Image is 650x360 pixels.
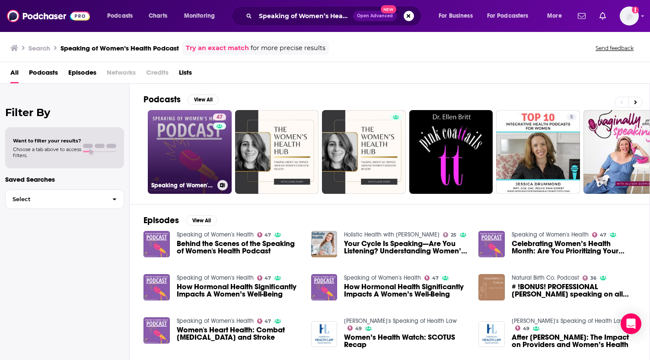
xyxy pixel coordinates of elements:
[188,95,219,105] button: View All
[213,114,226,120] a: 47
[512,283,636,298] span: # !BONUS! PROFESSIONAL [PERSON_NAME] speaking on all things Women’s Health and our ‘How to Cope w...
[107,66,136,83] span: Networks
[590,276,596,280] span: 36
[439,10,473,22] span: For Business
[311,274,338,300] img: How Hormonal Health Significantly Impacts A Women’s Well-Being
[107,10,133,22] span: Podcasts
[344,240,468,255] a: Your Cycle Is Speaking—Are You Listening? Understanding Women’s Health, Hormones, and Fertility w...
[541,9,573,23] button: open menu
[10,66,19,83] a: All
[347,325,362,331] a: 49
[184,10,215,22] span: Monitoring
[186,43,249,53] a: Try an exact match
[481,9,541,23] button: open menu
[29,66,58,83] a: Podcasts
[478,231,505,257] img: Celebrating Women’s Health Month: Are You Prioritizing Your Health?
[177,274,254,281] a: Speaking of Women's Health
[255,9,353,23] input: Search podcasts, credits, & more...
[592,232,606,237] a: 47
[344,283,468,298] a: How Hormonal Health Significantly Impacts A Women’s Well-Being
[5,175,124,183] p: Saved Searches
[512,231,589,238] a: Speaking of Women's Health
[6,196,105,202] span: Select
[353,11,397,21] button: Open AdvancedNew
[143,215,179,226] h2: Episodes
[143,9,172,23] a: Charts
[478,321,505,347] img: After Dobbs: The Impact on Providers and Women’s Health
[143,215,217,226] a: EpisodesView All
[257,319,271,324] a: 47
[547,10,562,22] span: More
[177,240,301,255] a: Behind the Scenes of the Speaking of Women's Health Podcast
[264,319,271,323] span: 47
[143,274,170,300] img: How Hormonal Health Significantly Impacts A Women’s Well-Being
[29,44,50,52] h3: Search
[240,6,430,26] div: Search podcasts, credits, & more...
[143,94,219,105] a: PodcastsView All
[179,66,192,83] a: Lists
[451,233,456,237] span: 25
[512,240,636,255] a: Celebrating Women’s Health Month: Are You Prioritizing Your Health?
[574,9,589,23] a: Show notifications dropdown
[570,113,573,122] span: 5
[381,5,396,13] span: New
[620,6,639,25] img: User Profile
[143,94,181,105] h2: Podcasts
[344,274,421,281] a: Speaking of Women's Health
[433,9,484,23] button: open menu
[149,10,167,22] span: Charts
[478,274,505,300] img: # !BONUS! PROFESSIONAL Bridgette speaking on all things Women’s Health and our ‘How to Cope with ...
[257,232,271,237] a: 47
[101,9,144,23] button: open menu
[344,231,440,238] a: Holistic Health with Melissa
[583,275,596,281] a: 36
[264,276,271,280] span: 47
[177,231,254,238] a: Speaking of Women's Health
[632,6,639,13] svg: Add a profile image
[151,182,214,189] h3: Speaking of Women's Health
[68,66,96,83] a: Episodes
[512,317,625,325] a: AHLA's Speaking of Health Law
[177,326,301,341] span: Women's Heart Health: Combat [MEDICAL_DATA] and Stroke
[596,9,609,23] a: Show notifications dropdown
[311,321,338,347] img: Women’s Health Watch: SCOTUS Recap
[13,146,81,158] span: Choose a tab above to access filters.
[593,44,636,52] button: Send feedback
[512,334,636,348] a: After Dobbs: The Impact on Providers and Women’s Health
[177,326,301,341] a: Women's Heart Health: Combat Hypertension and Stroke
[620,6,639,25] span: Logged in as Tessarossi87
[264,233,271,237] span: 47
[177,317,254,325] a: Speaking of Women's Health
[443,232,456,237] a: 25
[146,66,169,83] span: Credits
[143,317,170,344] a: Women's Heart Health: Combat Hypertension and Stroke
[186,215,217,226] button: View All
[178,9,226,23] button: open menu
[344,334,468,348] a: Women’s Health Watch: SCOTUS Recap
[523,327,529,331] span: 49
[143,231,170,257] img: Behind the Scenes of the Speaking of Women's Health Podcast
[5,106,124,119] h2: Filter By
[148,110,232,194] a: 47Speaking of Women's Health
[177,283,301,298] a: How Hormonal Health Significantly Impacts A Women’s Well-Being
[61,44,179,52] h3: Speaking of Women’s Health Podcast
[7,8,90,24] img: Podchaser - Follow, Share and Rate Podcasts
[355,327,362,331] span: 49
[251,43,325,53] span: for more precise results
[496,110,580,194] a: 5
[311,231,338,257] a: Your Cycle Is Speaking—Are You Listening? Understanding Women’s Health, Hormones, and Fertility w...
[512,334,636,348] span: After [PERSON_NAME]: The Impact on Providers and Women’s Health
